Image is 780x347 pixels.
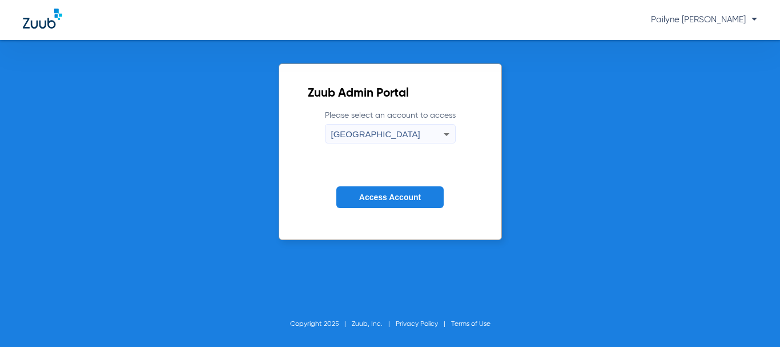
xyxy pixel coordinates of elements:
[325,110,456,143] label: Please select an account to access
[352,318,396,330] li: Zuub, Inc.
[396,321,438,328] a: Privacy Policy
[359,193,421,202] span: Access Account
[290,318,352,330] li: Copyright 2025
[451,321,490,328] a: Terms of Use
[331,129,420,139] span: [GEOGRAPHIC_DATA]
[336,186,444,209] button: Access Account
[651,15,757,24] span: Pailyne [PERSON_NAME]
[308,88,473,99] h2: Zuub Admin Portal
[23,9,62,29] img: Zuub Logo
[723,292,780,347] iframe: Chat Widget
